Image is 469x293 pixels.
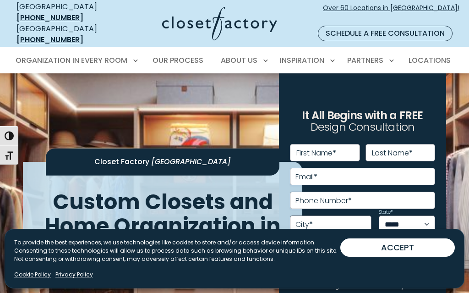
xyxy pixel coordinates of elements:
span: It All Begins with a FREE [302,108,423,123]
a: [PHONE_NUMBER] [16,12,83,23]
label: Email [295,173,317,181]
label: City [295,221,313,228]
p: To provide the best experiences, we use technologies like cookies to store and/or access device i... [14,238,340,263]
span: [GEOGRAPHIC_DATA] [44,225,423,265]
a: Cookie Policy [14,271,51,279]
span: Closet Factory [94,157,149,167]
label: Phone Number [295,197,352,205]
nav: Primary Menu [9,48,460,73]
div: [GEOGRAPHIC_DATA] [16,1,116,23]
a: [PHONE_NUMBER] [16,34,83,45]
span: [GEOGRAPHIC_DATA] [151,157,231,167]
button: ACCEPT [340,238,455,257]
div: [GEOGRAPHIC_DATA] [16,23,116,45]
label: Last Name [372,149,413,157]
a: Schedule a Free Consultation [318,26,453,41]
span: Custom Closets and Home Organization in [44,187,281,240]
a: Privacy Policy [55,271,93,279]
span: Our Process [153,55,203,66]
span: Organization in Every Room [16,55,127,66]
small: By clicking Submit, I agree to the and consent to receive marketing emails from Closet Factory. [290,279,435,290]
span: About Us [221,55,257,66]
img: Closet Factory Logo [162,7,277,40]
label: First Name [296,149,336,157]
label: State [379,210,393,215]
span: Inspiration [280,55,324,66]
span: Design Consultation [311,120,415,135]
span: Partners [347,55,383,66]
span: Locations [409,55,451,66]
span: Over 60 Locations in [GEOGRAPHIC_DATA]! [323,3,459,22]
